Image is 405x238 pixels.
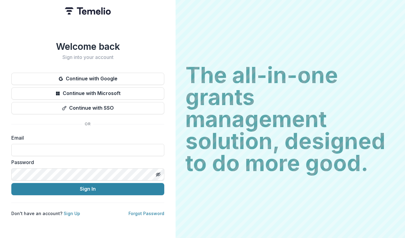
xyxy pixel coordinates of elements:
[11,54,164,60] h2: Sign into your account
[65,7,111,15] img: Temelio
[11,41,164,52] h1: Welcome back
[11,134,161,141] label: Email
[153,170,163,179] button: Toggle password visibility
[128,211,164,216] a: Forgot Password
[11,210,80,217] p: Don't have an account?
[64,211,80,216] a: Sign Up
[11,87,164,100] button: Continue with Microsoft
[11,159,161,166] label: Password
[11,73,164,85] button: Continue with Google
[11,183,164,195] button: Sign In
[11,102,164,114] button: Continue with SSO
